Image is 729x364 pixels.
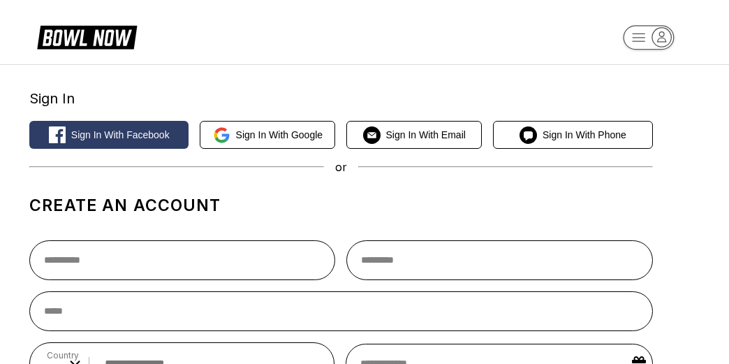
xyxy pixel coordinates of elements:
span: Sign in with Phone [543,129,626,140]
div: or [29,160,653,174]
span: Sign in with Facebook [71,129,170,140]
button: Sign in with Email [346,121,482,149]
span: Sign in with Google [236,129,323,140]
button: Sign in with Facebook [29,121,189,149]
label: Country [47,350,80,361]
h1: Create an account [29,196,653,215]
button: Sign in with Phone [493,121,653,149]
button: Sign in with Google [200,121,335,149]
div: Sign In [29,90,653,107]
span: Sign in with Email [386,129,466,140]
